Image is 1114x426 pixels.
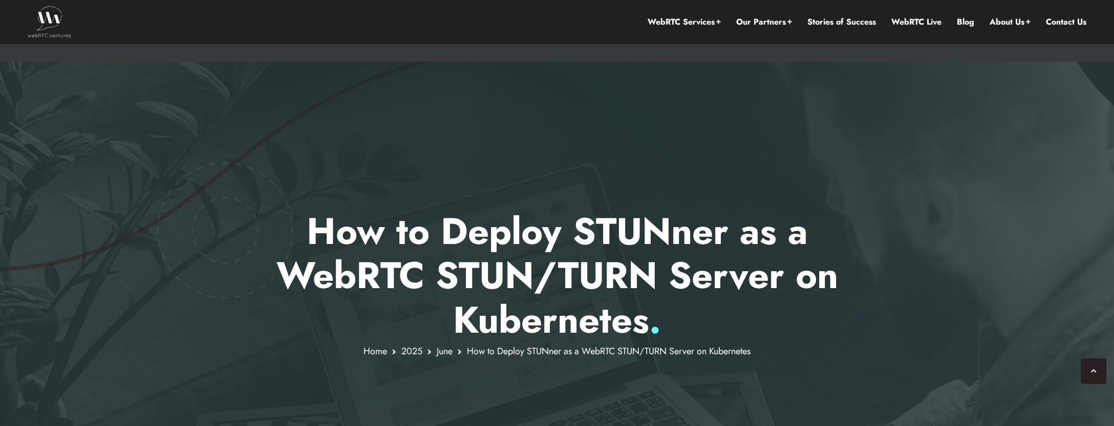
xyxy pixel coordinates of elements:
a: WebRTC Services [648,16,721,28]
a: June [437,344,453,358]
a: Contact Us [1046,16,1086,28]
a: Home [363,344,387,358]
a: WebRTC Live [891,16,941,28]
a: About Us [990,16,1031,28]
span: . [649,293,661,347]
a: Stories of Success [807,16,876,28]
p: How to Deploy STUNner as a WebRTC STUN/TURN Server on Kubernetes [258,209,857,342]
a: Blog [957,16,974,28]
a: 2025 [401,344,422,358]
img: WebRTC.ventures [28,6,71,37]
a: Our Partners [736,16,792,28]
span: How to Deploy STUNner as a WebRTC STUN/TURN Server on Kubernetes [467,344,751,358]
